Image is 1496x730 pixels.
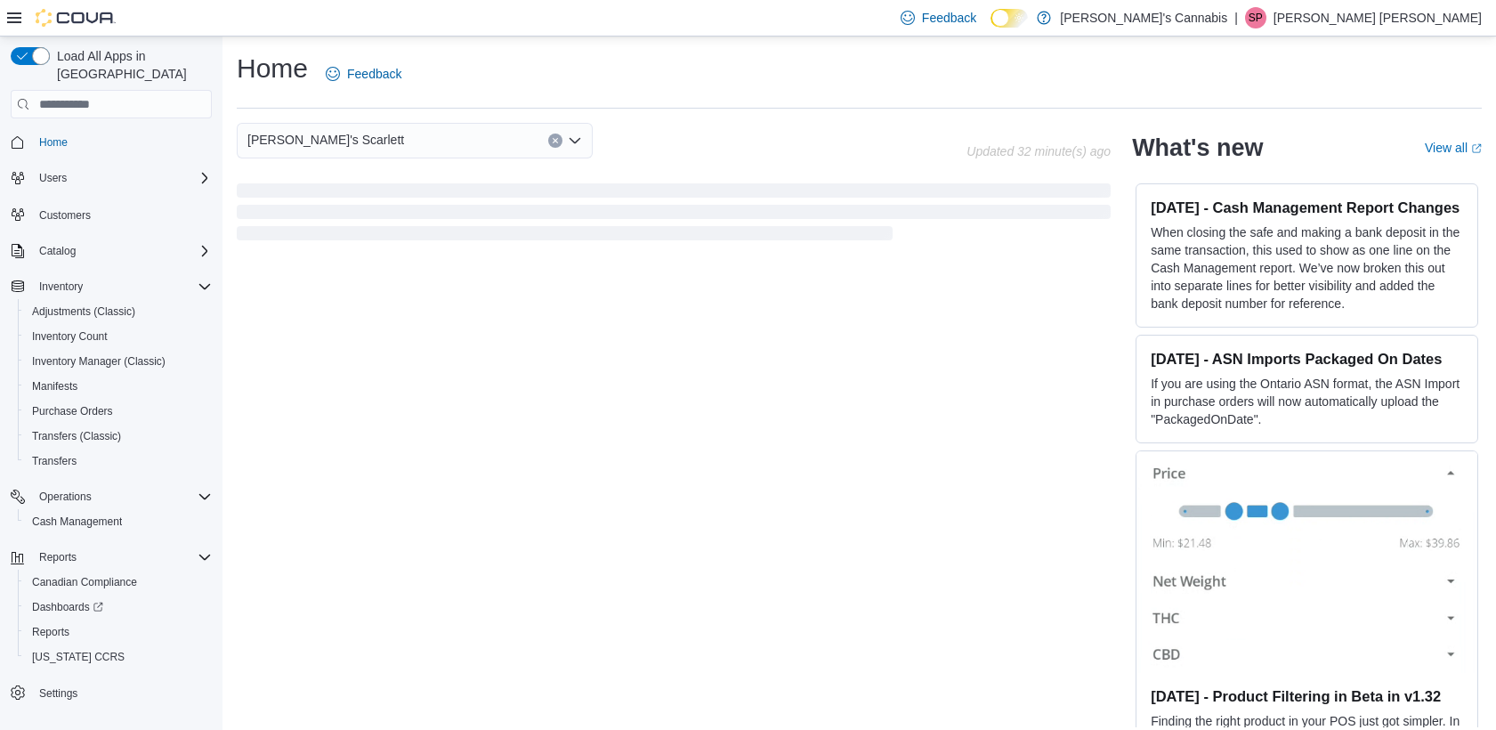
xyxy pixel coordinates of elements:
span: Feedback [922,9,976,27]
a: Reports [25,621,77,643]
span: Adjustments (Classic) [25,301,212,322]
span: Inventory [32,276,212,297]
span: Dashboards [32,600,103,614]
button: [US_STATE] CCRS [18,645,219,669]
a: Settings [32,683,85,704]
span: Reports [39,550,77,564]
span: Adjustments (Classic) [32,304,135,319]
button: Reports [4,545,219,570]
span: Catalog [32,240,212,262]
h3: [DATE] - ASN Imports Packaged On Dates [1151,350,1463,368]
a: Transfers (Classic) [25,426,128,447]
a: View allExternal link [1425,141,1482,155]
span: Purchase Orders [32,404,113,418]
a: Dashboards [25,596,110,618]
span: Load All Apps in [GEOGRAPHIC_DATA] [50,47,212,83]
svg: External link [1471,143,1482,154]
button: Users [32,167,74,189]
span: Inventory Count [32,329,108,344]
span: Reports [32,547,212,568]
span: Transfers (Classic) [32,429,121,443]
span: Settings [39,686,77,701]
span: Washington CCRS [25,646,212,668]
p: | [1234,7,1238,28]
a: Cash Management [25,511,129,532]
span: Reports [32,625,69,639]
a: Adjustments (Classic) [25,301,142,322]
button: Canadian Compliance [18,570,219,595]
button: Inventory [32,276,90,297]
span: Home [39,135,68,150]
span: Dashboards [25,596,212,618]
span: [PERSON_NAME]'s Scarlett [247,129,404,150]
span: Reports [25,621,212,643]
span: Purchase Orders [25,401,212,422]
span: Inventory Manager (Classic) [25,351,212,372]
button: Purchase Orders [18,399,219,424]
a: Home [32,132,75,153]
a: Dashboards [18,595,219,620]
span: Transfers [32,454,77,468]
span: Canadian Compliance [32,575,137,589]
a: Customers [32,205,98,226]
input: Dark Mode [991,9,1028,28]
a: Manifests [25,376,85,397]
span: Transfers (Classic) [25,426,212,447]
button: Catalog [32,240,83,262]
span: Users [32,167,212,189]
span: Home [32,131,212,153]
button: Reports [32,547,84,568]
button: Cash Management [18,509,219,534]
button: Open list of options [568,134,582,148]
a: Transfers [25,450,84,472]
a: [US_STATE] CCRS [25,646,132,668]
button: Inventory Count [18,324,219,349]
span: Inventory Manager (Classic) [32,354,166,369]
button: Transfers [18,449,219,474]
span: Customers [32,203,212,225]
h3: [DATE] - Product Filtering in Beta in v1.32 [1151,687,1463,705]
button: Catalog [4,239,219,264]
span: Loading [237,187,1111,244]
button: Adjustments (Classic) [18,299,219,324]
span: Inventory [39,280,83,294]
img: Cova [36,9,116,27]
span: Users [39,171,67,185]
a: Feedback [319,56,408,92]
h2: What's new [1132,134,1263,162]
button: Reports [18,620,219,645]
span: Manifests [32,379,77,393]
span: Transfers [25,450,212,472]
button: Users [4,166,219,191]
span: [US_STATE] CCRS [32,650,125,664]
button: Operations [32,486,99,507]
span: Catalog [39,244,76,258]
span: Cash Management [32,515,122,529]
button: Customers [4,201,219,227]
button: Settings [4,680,219,706]
a: Purchase Orders [25,401,120,422]
span: Customers [39,208,91,223]
span: Cash Management [25,511,212,532]
button: Transfers (Classic) [18,424,219,449]
button: Inventory Manager (Classic) [18,349,219,374]
span: Operations [32,486,212,507]
span: Canadian Compliance [25,572,212,593]
span: SP [1249,7,1263,28]
span: Inventory Count [25,326,212,347]
span: Feedback [347,65,401,83]
a: Inventory Count [25,326,115,347]
p: If you are using the Ontario ASN format, the ASN Import in purchase orders will now automatically... [1151,375,1463,428]
h3: [DATE] - Cash Management Report Changes [1151,199,1463,216]
a: Inventory Manager (Classic) [25,351,173,372]
span: Operations [39,490,92,504]
button: Operations [4,484,219,509]
div: Samantha Puerta Triana [1245,7,1266,28]
span: Settings [32,682,212,704]
a: Canadian Compliance [25,572,144,593]
button: Clear input [548,134,562,148]
button: Inventory [4,274,219,299]
button: Manifests [18,374,219,399]
button: Home [4,129,219,155]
